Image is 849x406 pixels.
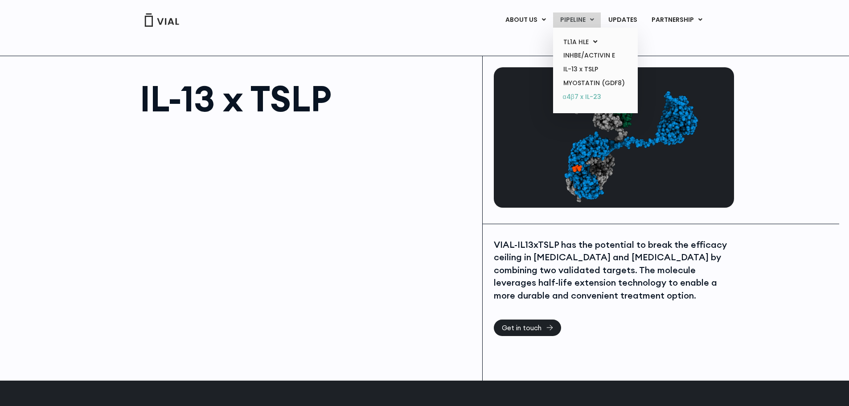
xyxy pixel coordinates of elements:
[498,12,553,28] a: ABOUT USMenu Toggle
[502,324,541,331] span: Get in touch
[644,12,710,28] a: PARTNERSHIPMenu Toggle
[494,320,561,336] a: Get in touch
[553,12,601,28] a: PIPELINEMenu Toggle
[556,49,634,62] a: INHBE/ACTIVIN E
[144,13,180,27] img: Vial Logo
[601,12,644,28] a: UPDATES
[556,62,634,76] a: IL-13 x TSLP
[556,35,634,49] a: TL1A HLEMenu Toggle
[494,238,732,302] div: VIAL-IL13xTSLP has the potential to break the efficacy ceiling in [MEDICAL_DATA] and [MEDICAL_DAT...
[556,90,634,104] a: α4β7 x IL-23
[140,81,474,116] h1: IL-13 x TSLP
[556,76,634,90] a: MYOSTATIN (GDF8)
